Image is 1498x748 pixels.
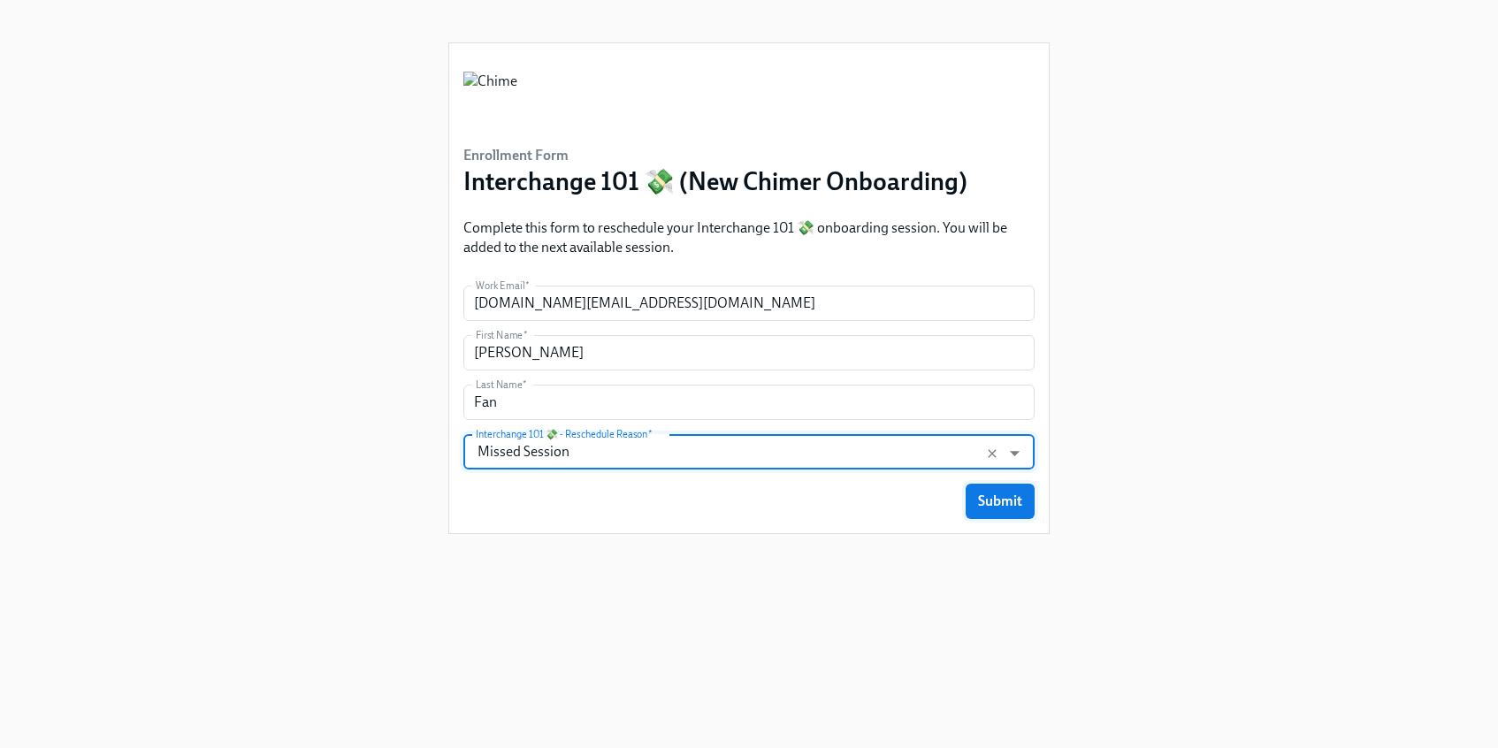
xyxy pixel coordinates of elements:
[463,218,1035,257] p: Complete this form to reschedule your Interchange 101 💸 onboarding session. You will be added to ...
[966,484,1035,519] button: Submit
[463,72,517,125] img: Chime
[463,146,967,165] h6: Enrollment Form
[982,443,1003,464] button: Clear
[463,165,967,197] h3: Interchange 101 💸 (New Chimer Onboarding)
[978,492,1022,510] span: Submit
[1001,439,1028,467] button: Open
